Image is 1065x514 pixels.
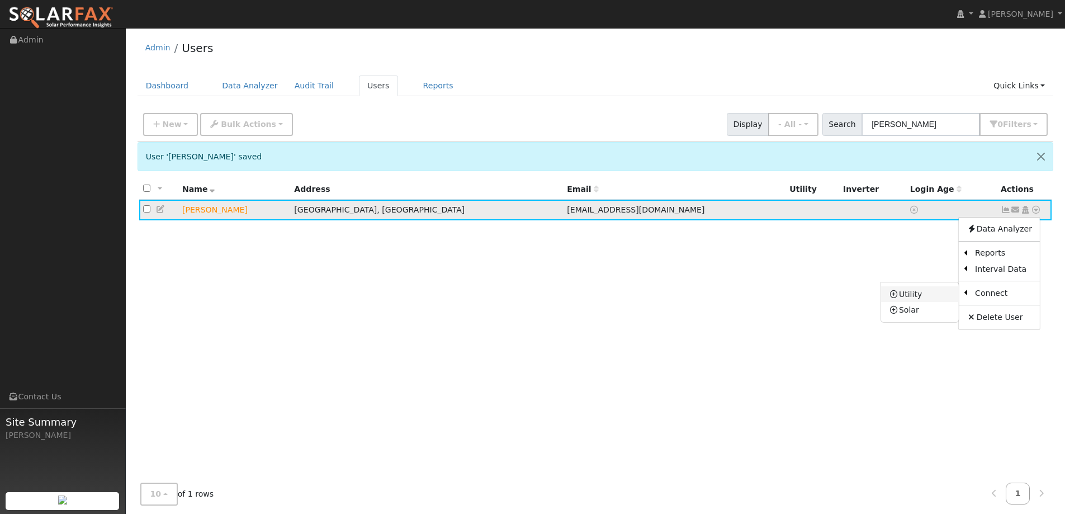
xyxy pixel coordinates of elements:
[789,183,835,195] div: Utility
[567,205,704,214] span: [EMAIL_ADDRESS][DOMAIN_NAME]
[178,200,290,220] td: Lead
[1001,183,1048,195] div: Actions
[138,76,197,96] a: Dashboard
[1026,120,1031,129] span: s
[1020,205,1030,214] a: Login As
[985,76,1053,96] a: Quick Links
[988,10,1053,18] span: [PERSON_NAME]
[910,205,920,214] a: No login access
[1006,483,1030,504] a: 1
[359,76,398,96] a: Users
[881,302,959,318] a: Solar
[1003,120,1031,129] span: Filter
[1029,143,1053,170] button: Close
[214,76,286,96] a: Data Analyzer
[862,113,980,136] input: Search
[200,113,292,136] button: Bulk Actions
[910,185,962,194] span: Days since last login
[1011,204,1021,216] a: donhuff3@gmail.com
[182,41,213,55] a: Users
[221,120,276,129] span: Bulk Actions
[8,6,113,30] img: SolarFax
[182,185,215,194] span: Name
[843,183,902,195] div: Inverter
[140,483,214,506] span: of 1 rows
[822,113,862,136] span: Search
[1031,204,1041,216] a: Other actions
[979,113,1048,136] button: 0Filters
[286,76,342,96] a: Audit Trail
[6,430,120,441] div: [PERSON_NAME]
[294,183,559,195] div: Address
[881,286,959,302] a: Utility
[145,43,171,52] a: Admin
[567,185,598,194] span: Email
[768,113,818,136] button: - All -
[967,285,1040,301] a: Connect
[967,261,1040,277] a: Interval Data
[140,483,178,506] button: 10
[150,489,162,498] span: 10
[58,496,67,504] img: retrieve
[959,309,1040,325] a: Delete User
[415,76,462,96] a: Reports
[146,152,262,161] span: User '[PERSON_NAME]' saved
[6,414,120,430] span: Site Summary
[727,113,769,136] span: Display
[1001,205,1011,214] a: Not connected
[959,221,1040,237] a: Data Analyzer
[143,113,198,136] button: New
[162,120,181,129] span: New
[967,246,1040,261] a: Reports
[290,200,563,220] td: [GEOGRAPHIC_DATA], [GEOGRAPHIC_DATA]
[156,205,166,214] a: Edit User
